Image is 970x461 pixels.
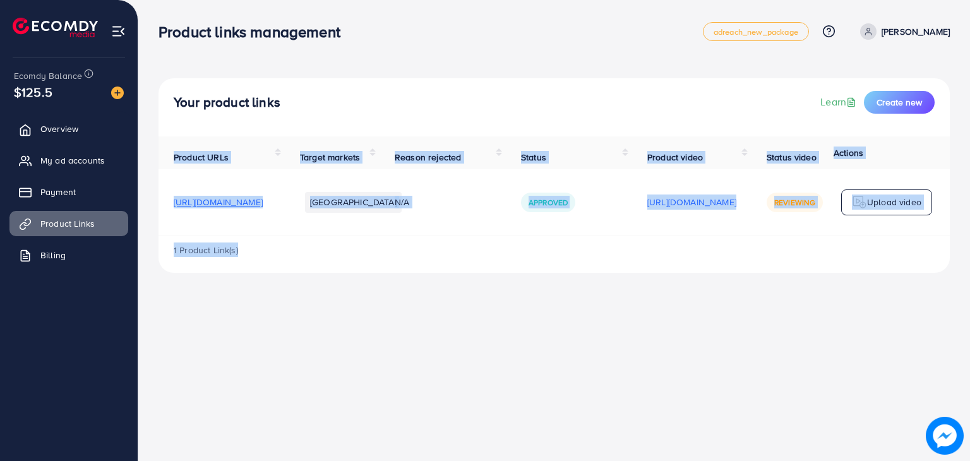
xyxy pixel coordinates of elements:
li: [GEOGRAPHIC_DATA] [305,192,402,212]
p: [URL][DOMAIN_NAME] [647,195,736,210]
span: My ad accounts [40,154,105,167]
span: Create new [877,96,922,109]
span: Product video [647,151,703,164]
a: adreach_new_package [703,22,809,41]
span: Reviewing [774,197,815,208]
span: Payment [40,186,76,198]
span: [URL][DOMAIN_NAME] [174,196,263,208]
a: Overview [9,116,128,141]
a: [PERSON_NAME] [855,23,950,40]
span: Ecomdy Balance [14,69,82,82]
span: N/A [395,196,409,208]
a: My ad accounts [9,148,128,173]
span: Approved [529,197,568,208]
img: logo [13,18,98,37]
span: Status [521,151,546,164]
h3: Product links management [159,23,350,41]
a: Billing [9,242,128,268]
p: [PERSON_NAME] [882,24,950,39]
a: Product Links [9,211,128,236]
h4: Your product links [174,95,280,111]
span: Product URLs [174,151,229,164]
span: Reason rejected [395,151,461,164]
span: $125.5 [14,83,52,101]
button: Create new [864,91,935,114]
span: 1 Product Link(s) [174,244,238,256]
img: image [111,87,124,99]
span: Target markets [300,151,360,164]
p: Upload video [867,195,921,210]
img: logo [852,195,867,210]
span: Overview [40,123,78,135]
span: Status video [767,151,817,164]
span: Billing [40,249,66,261]
a: Learn [820,95,859,109]
a: Payment [9,179,128,205]
img: menu [111,24,126,39]
span: adreach_new_package [714,28,798,36]
span: Actions [834,147,863,159]
span: Product Links [40,217,95,230]
img: image [926,417,964,455]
